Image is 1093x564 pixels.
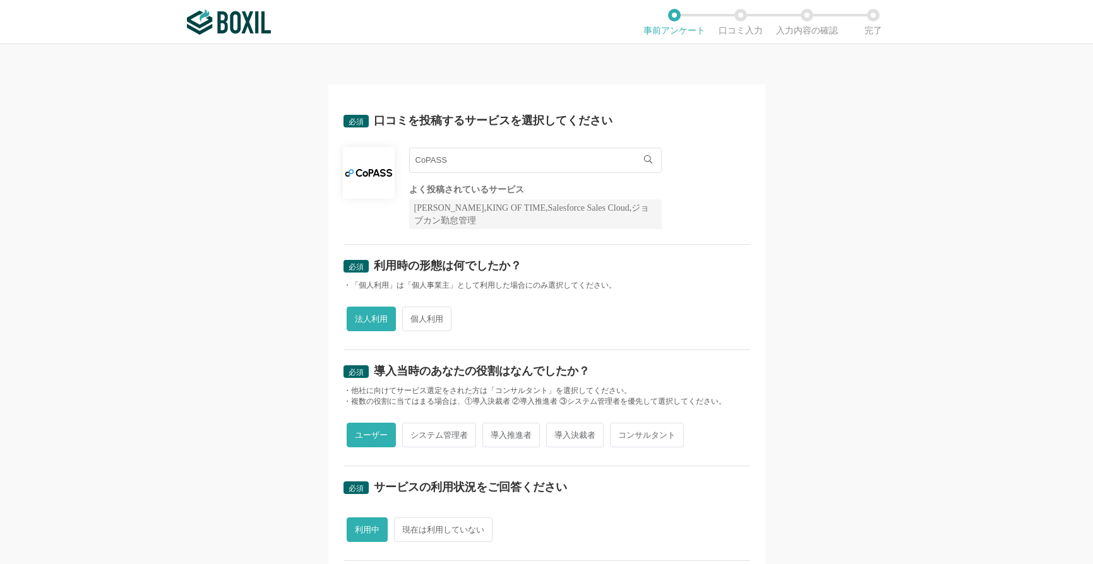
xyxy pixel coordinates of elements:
div: [PERSON_NAME],KING OF TIME,Salesforce Sales Cloud,ジョブカン勤怠管理 [409,199,662,229]
span: 必須 [349,262,364,271]
div: 導入当時のあなたの役割はなんでしたか？ [374,365,590,377]
span: 現在は利用していない [394,517,493,542]
span: ユーザー [347,423,396,447]
span: 個人利用 [402,307,451,331]
span: システム管理者 [402,423,476,447]
span: 必須 [349,117,364,126]
div: サービスの利用状況をご回答ください [374,481,567,493]
span: 利用中 [347,517,388,542]
div: 口コミを投稿するサービスを選択してください [374,115,612,126]
li: 口コミ入力 [708,9,774,35]
span: 必須 [349,368,364,377]
li: 事前アンケート [642,9,708,35]
div: ・他社に向けてサービス選定をされた方は「コンサルタント」を選択してください。 [343,385,750,396]
div: 利用時の形態は何でしたか？ [374,260,522,271]
span: コンサルタント [610,423,684,447]
span: 必須 [349,484,364,493]
span: 法人利用 [347,307,396,331]
img: ボクシルSaaS_ロゴ [187,9,271,35]
li: 完了 [840,9,907,35]
div: よく投稿されているサービス [409,185,662,194]
div: ・「個人利用」は「個人事業主」として利用した場合にのみ選択してください。 [343,280,750,291]
span: 導入決裁者 [546,423,604,447]
input: サービス名で検索 [409,148,662,173]
span: 導入推進者 [482,423,540,447]
div: ・複数の役割に当てはまる場合は、①導入決裁者 ②導入推進者 ③システム管理者を優先して選択してください。 [343,396,750,407]
li: 入力内容の確認 [774,9,840,35]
